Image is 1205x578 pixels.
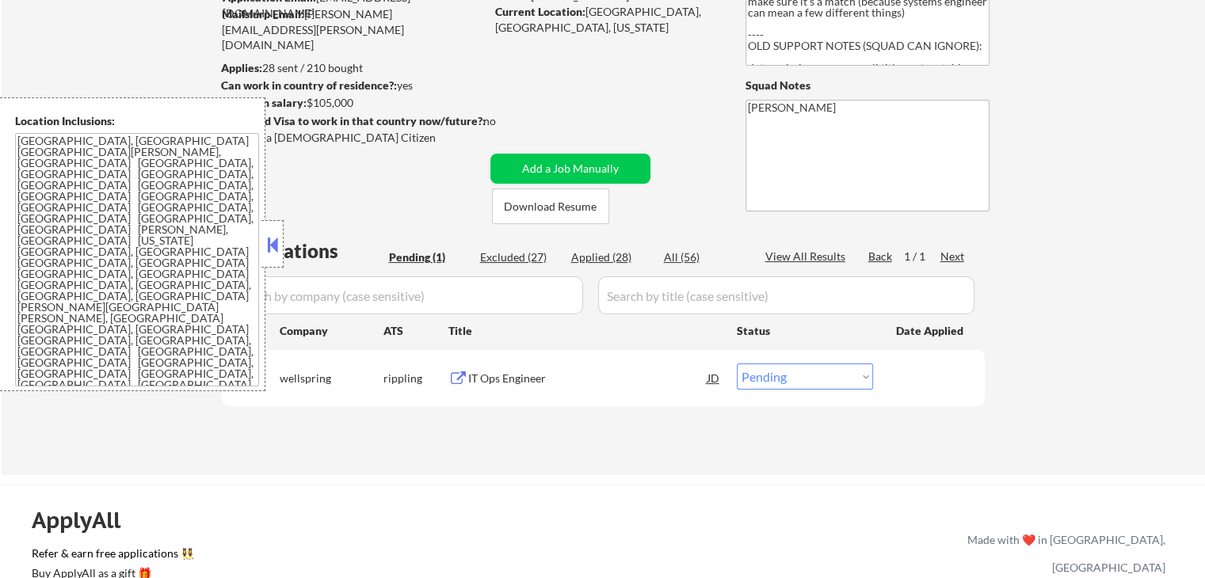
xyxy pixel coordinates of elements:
[571,249,650,265] div: Applied (28)
[480,249,559,265] div: Excluded (27)
[868,249,894,264] div: Back
[221,96,307,109] strong: Minimum salary:
[222,7,304,21] strong: Mailslurp Email:
[15,113,259,129] div: Location Inclusions:
[32,548,636,565] a: Refer & earn free applications 👯‍♀️
[221,78,480,93] div: yes
[280,371,383,386] div: wellspring
[221,78,397,92] strong: Can work in country of residence?:
[468,371,707,386] div: IT Ops Engineer
[383,323,448,339] div: ATS
[32,507,139,534] div: ApplyAll
[745,78,990,93] div: Squad Notes
[904,249,940,264] div: 1 / 1
[737,316,873,344] div: Status
[765,249,850,264] div: View All Results
[221,61,262,74] strong: Applies:
[598,276,974,314] input: Search by title (case sensitive)
[495,5,585,18] strong: Current Location:
[896,323,966,339] div: Date Applied
[664,249,743,265] div: All (56)
[495,4,719,35] div: [GEOGRAPHIC_DATA], [GEOGRAPHIC_DATA], [US_STATE]
[389,249,468,265] div: Pending (1)
[383,371,448,386] div: rippling
[227,276,583,314] input: Search by company (case sensitive)
[221,95,485,111] div: $105,000
[280,323,383,339] div: Company
[222,6,485,53] div: [PERSON_NAME][EMAIL_ADDRESS][PERSON_NAME][DOMAIN_NAME]
[221,60,485,76] div: 28 sent / 210 bought
[492,188,609,224] button: Download Resume
[940,249,966,264] div: Next
[448,323,722,339] div: Title
[706,363,722,392] div: JD
[222,130,490,146] div: Yes, I am a [DEMOGRAPHIC_DATA] Citizen
[227,241,383,260] div: Applications
[483,113,528,129] div: no
[490,154,650,184] button: Add a Job Manually
[222,114,486,127] strong: Will need Visa to work in that country now/future?:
